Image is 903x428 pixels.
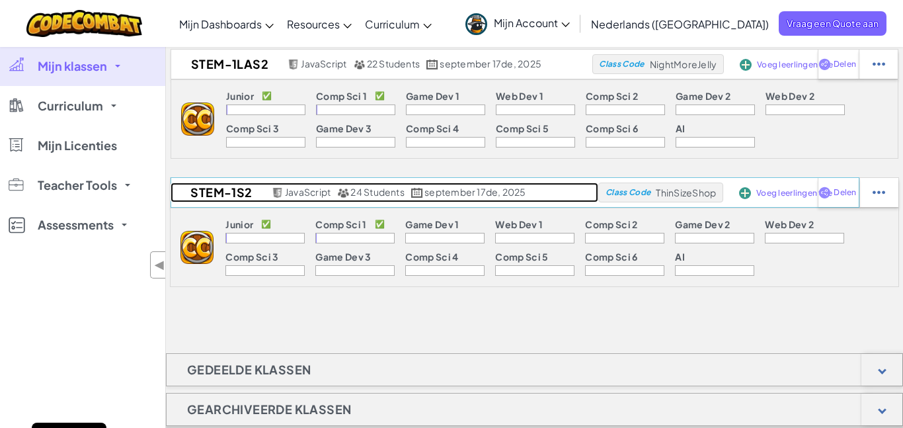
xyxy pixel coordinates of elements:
[173,6,280,42] a: Mijn Dashboards
[405,251,458,262] p: Comp Sci 4
[167,393,372,426] h1: Gearchiveerde Klassen
[757,61,833,69] span: Voeg leerlingen toe
[38,100,103,112] span: Curriculum
[584,6,775,42] a: Nederlands ([GEOGRAPHIC_DATA])
[38,140,117,151] span: Mijn Licenties
[766,91,814,101] p: Web Dev 2
[315,251,371,262] p: Game Dev 3
[424,186,526,198] span: september 17de, 2025
[288,60,299,69] img: javascript.png
[350,186,405,198] span: 24 Students
[675,219,730,230] p: Game Dev 2
[818,187,831,198] img: IconShare_Purple.svg
[226,91,254,101] p: Junior
[586,123,638,134] p: Comp Sci 6
[818,58,831,70] img: IconShare_Purple.svg
[262,91,272,101] p: ✅
[585,251,637,262] p: Comp Sci 6
[285,186,331,198] span: JavaScript
[38,60,107,72] span: Mijn klassen
[171,183,598,202] a: STEM-1S2 JavaScript 24 Students september 17de, 2025
[301,58,346,69] span: JavaScript
[873,187,885,198] img: IconStudentEllipsis.svg
[650,58,717,70] span: NightMoreJelly
[38,219,114,231] span: Assessments
[675,251,685,262] p: AI
[586,91,638,101] p: Comp Sci 2
[406,123,459,134] p: Comp Sci 4
[406,91,459,101] p: Game Dev 1
[365,17,420,31] span: Curriculum
[494,16,570,30] span: Mijn Account
[496,91,543,101] p: Web Dev 1
[38,179,117,191] span: Teacher Tools
[315,219,366,230] p: Comp Sci 1
[316,91,367,101] p: Comp Sci 1
[375,219,385,230] p: ✅
[426,60,438,69] img: calendar.svg
[834,189,856,196] span: Delen
[606,189,650,196] span: Class Code
[873,58,885,70] img: IconStudentEllipsis.svg
[779,11,886,36] a: Vraag een Quote aan
[367,58,420,69] span: 22 Students
[495,219,543,230] p: Web Dev 1
[405,219,459,230] p: Game Dev 1
[272,188,284,198] img: javascript.png
[354,60,366,69] img: MultipleUsers.png
[599,60,644,68] span: Class Code
[465,13,487,35] img: avatar
[179,17,262,31] span: Mijn Dashboards
[834,60,856,68] span: Delen
[358,6,438,42] a: Curriculum
[676,123,686,134] p: AI
[261,219,271,230] p: ✅
[676,91,730,101] p: Game Dev 2
[585,219,637,230] p: Comp Sci 2
[740,59,752,71] img: IconAddStudents.svg
[375,91,385,101] p: ✅
[280,6,358,42] a: Resources
[316,123,372,134] p: Game Dev 3
[181,103,214,136] img: logo
[225,251,278,262] p: Comp Sci 3
[337,188,349,198] img: MultipleUsers.png
[411,188,423,198] img: calendar.svg
[180,231,214,264] img: logo
[226,123,279,134] p: Comp Sci 3
[225,219,253,230] p: Junior
[765,219,814,230] p: Web Dev 2
[656,187,716,198] span: ThinSizeShop
[154,255,165,275] span: ◀
[26,10,142,37] img: CodeCombat logo
[459,3,576,44] a: Mijn Account
[591,17,769,31] span: Nederlands ([GEOGRAPHIC_DATA])
[287,17,340,31] span: Resources
[495,251,548,262] p: Comp Sci 5
[167,353,331,386] h1: Gedeelde Klassen
[496,123,549,134] p: Comp Sci 5
[440,58,541,69] span: september 17de, 2025
[739,187,751,199] img: IconAddStudents.svg
[171,54,592,74] a: STEM-1las2 JavaScript 22 Students september 17de, 2025
[756,189,832,197] span: Voeg leerlingen toe
[171,183,268,202] h2: STEM-1S2
[171,54,284,74] h2: STEM-1las2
